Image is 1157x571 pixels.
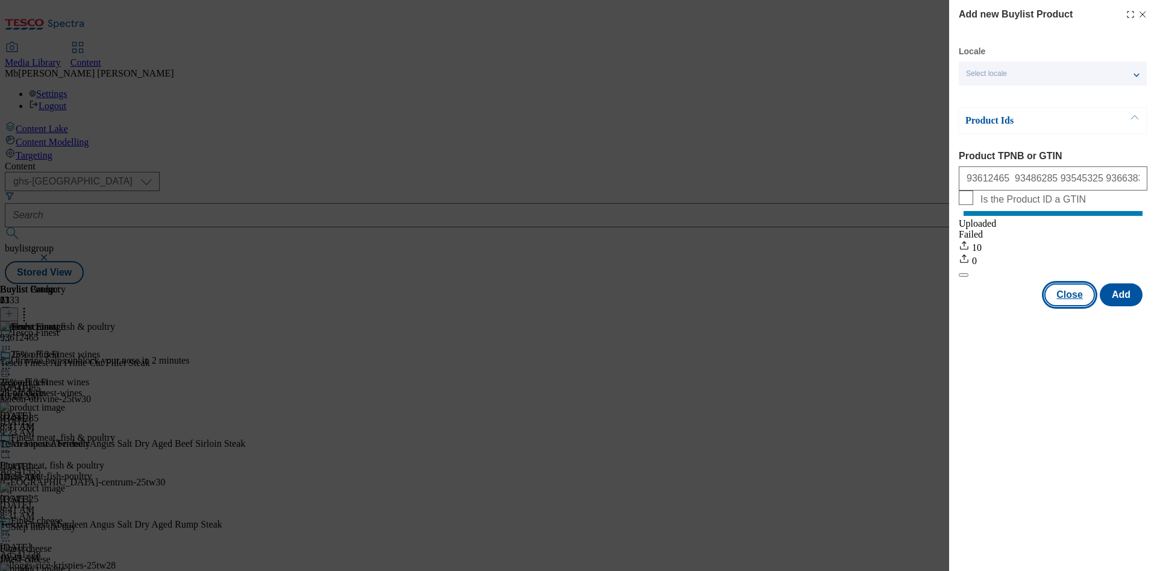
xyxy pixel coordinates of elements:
[959,151,1147,162] label: Product TPNB or GTIN
[1100,283,1143,306] button: Add
[1044,283,1095,306] button: Close
[959,7,1073,22] h4: Add new Buylist Product
[959,62,1147,86] button: Select locale
[959,240,1147,253] div: 10
[959,253,1147,267] div: 0
[959,229,1147,240] div: Failed
[966,69,1007,78] span: Select locale
[959,218,1147,229] div: Uploaded
[959,166,1147,191] input: Enter 1 or 20 space separated Product TPNB or GTIN
[959,48,985,55] label: Locale
[980,194,1086,205] span: Is the Product ID a GTIN
[965,115,1092,127] p: Product Ids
